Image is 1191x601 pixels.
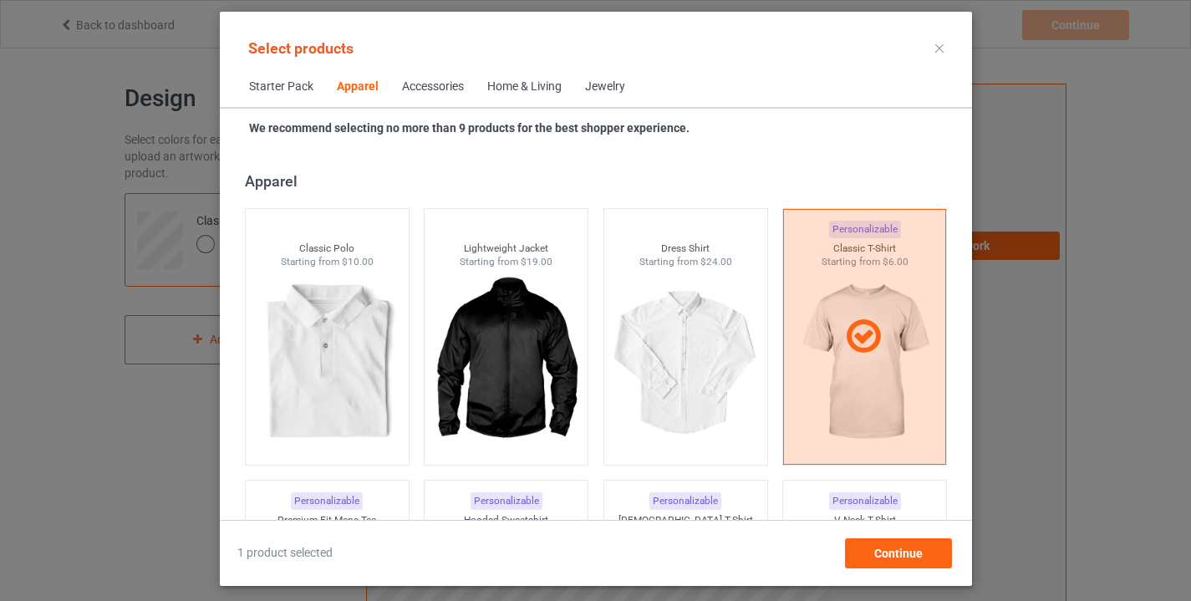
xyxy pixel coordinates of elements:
[585,79,625,95] div: Jewelry
[249,121,690,135] strong: We recommend selecting no more than 9 products for the best shopper experience.
[603,242,766,256] div: Dress Shirt
[603,513,766,527] div: [DEMOGRAPHIC_DATA] T-Shirt
[402,79,464,95] div: Accessories
[252,269,401,456] img: regular.jpg
[603,255,766,269] div: Starting from
[245,242,408,256] div: Classic Polo
[237,67,325,107] span: Starter Pack
[431,269,581,456] img: regular.jpg
[487,79,562,95] div: Home & Living
[291,492,363,510] div: Personalizable
[425,242,588,256] div: Lightweight Jacket
[425,513,588,527] div: Hooded Sweatshirt
[844,538,951,568] div: Continue
[341,256,373,267] span: $10.00
[828,492,900,510] div: Personalizable
[248,39,354,57] span: Select products
[700,256,731,267] span: $24.00
[237,545,333,562] span: 1 product selected
[610,269,760,456] img: regular.jpg
[425,255,588,269] div: Starting from
[244,171,954,191] div: Apparel
[245,255,408,269] div: Starting from
[649,492,721,510] div: Personalizable
[245,513,408,527] div: Premium Fit Mens Tee
[783,513,946,527] div: V-Neck T-Shirt
[873,547,922,560] span: Continue
[470,492,542,510] div: Personalizable
[521,256,552,267] span: $19.00
[337,79,379,95] div: Apparel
